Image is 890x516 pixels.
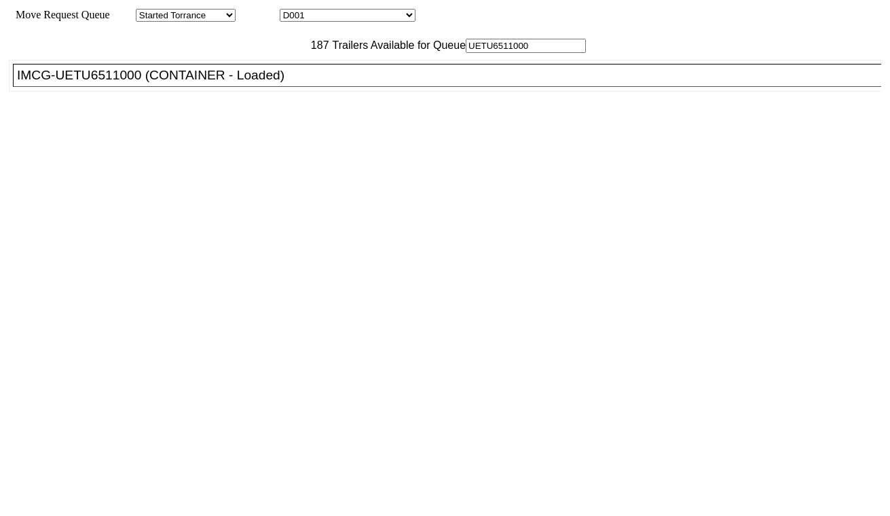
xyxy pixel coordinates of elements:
input: Filter Available Trailers [466,39,586,53]
span: Location [238,9,277,20]
span: Move Request Queue [9,9,110,20]
span: Trailers Available for Queue [329,39,466,51]
span: Area [112,9,133,20]
div: IMCG-UETU6511000 (CONTAINER - Loaded) [17,68,889,83]
span: 187 [304,39,329,51]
